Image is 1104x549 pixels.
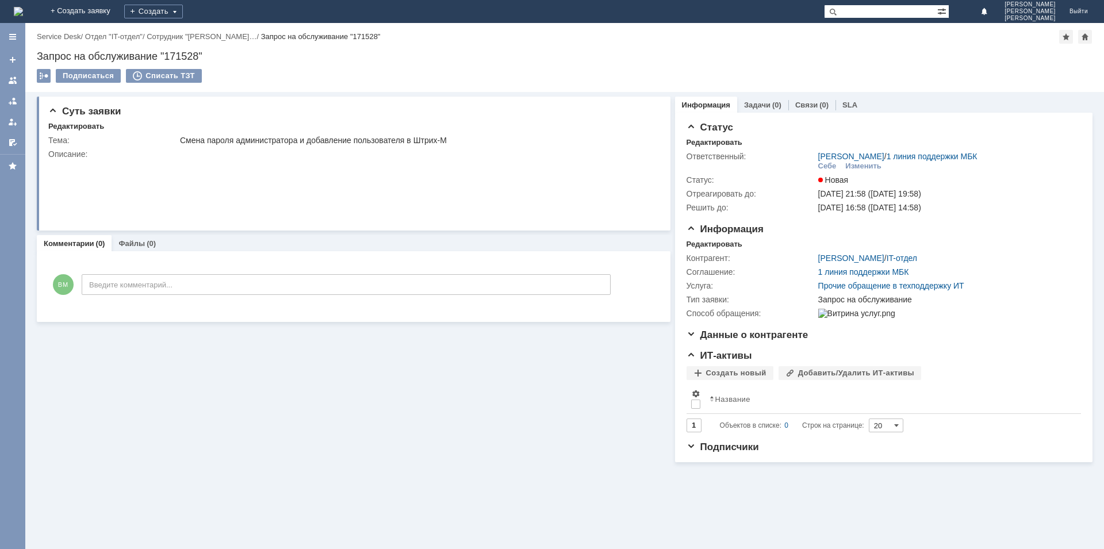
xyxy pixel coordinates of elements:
div: / [37,32,85,41]
a: Заявки на командах [3,71,22,90]
span: [DATE] 16:58 ([DATE] 14:58) [818,203,921,212]
a: Файлы [118,239,145,248]
div: Контрагент: [687,254,816,263]
a: IT-отдел [887,254,917,263]
span: ИТ-активы [687,350,752,361]
div: Решить до: [687,203,816,212]
div: Смена пароля администратора и добавление пользователя в Штрих-М [180,136,653,145]
div: Создать [124,5,183,18]
a: [PERSON_NAME] [818,152,884,161]
div: Тип заявки: [687,295,816,304]
div: Статус: [687,175,816,185]
div: (0) [772,101,781,109]
div: Отреагировать до: [687,189,816,198]
span: Подписчики [687,441,759,452]
div: Запрос на обслуживание [818,295,1075,304]
span: Новая [818,175,849,185]
span: Статус [687,122,733,133]
a: Мои заявки [3,113,22,131]
a: Мои согласования [3,133,22,152]
div: Добавить в избранное [1059,30,1073,44]
span: [PERSON_NAME] [1005,1,1056,8]
span: Суть заявки [48,106,121,117]
span: Расширенный поиск [937,5,949,16]
a: Создать заявку [3,51,22,69]
div: / [818,152,977,161]
div: Тема: [48,136,178,145]
img: logo [14,7,23,16]
img: Витрина услуг.png [818,309,895,318]
a: Связи [795,101,818,109]
a: Сотрудник "[PERSON_NAME]… [147,32,256,41]
div: Изменить [845,162,881,171]
span: Настройки [691,389,700,398]
a: Прочие обращение в техподдержку ИТ [818,281,964,290]
div: Себе [818,162,837,171]
span: [PERSON_NAME] [1005,8,1056,15]
a: Комментарии [44,239,94,248]
span: Информация [687,224,764,235]
div: (0) [147,239,156,248]
span: Объектов в списке: [720,421,781,429]
a: Service Desk [37,32,81,41]
a: [PERSON_NAME] [818,254,884,263]
div: Сделать домашней страницей [1078,30,1092,44]
div: / [147,32,261,41]
div: Соглашение: [687,267,816,277]
a: Информация [682,101,730,109]
span: ВМ [53,274,74,295]
a: Задачи [744,101,770,109]
div: Способ обращения: [687,309,816,318]
div: Запрос на обслуживание "171528" [261,32,381,41]
span: [DATE] 21:58 ([DATE] 19:58) [818,189,921,198]
div: Услуга: [687,281,816,290]
div: / [818,254,917,263]
a: SLA [842,101,857,109]
a: Перейти на домашнюю страницу [14,7,23,16]
span: [PERSON_NAME] [1005,15,1056,22]
i: Строк на странице: [720,419,864,432]
div: (0) [819,101,829,109]
div: Редактировать [687,138,742,147]
a: 1 линия поддержки МБК [887,152,977,161]
div: Ответственный: [687,152,816,161]
div: Редактировать [687,240,742,249]
div: Описание: [48,149,655,159]
div: Работа с массовостью [37,69,51,83]
span: Данные о контрагенте [687,329,808,340]
a: Отдел "IT-отдел" [85,32,143,41]
div: / [85,32,147,41]
div: Название [715,395,750,404]
div: Запрос на обслуживание "171528" [37,51,1092,62]
div: 0 [784,419,788,432]
div: (0) [96,239,105,248]
a: Заявки в моей ответственности [3,92,22,110]
div: Редактировать [48,122,104,131]
th: Название [705,385,1072,414]
a: 1 линия поддержки МБК [818,267,909,277]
